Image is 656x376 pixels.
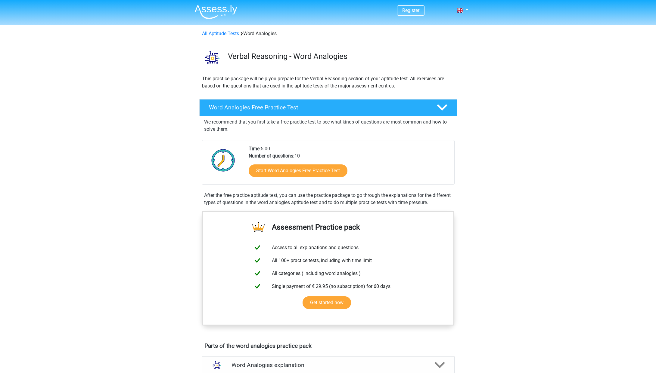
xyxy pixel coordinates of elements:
[402,8,419,13] a: Register
[244,145,454,184] div: 5:00 10
[208,145,238,175] img: Clock
[194,5,237,19] img: Assessly
[228,52,452,61] h3: Verbal Reasoning - Word Analogies
[202,75,454,90] p: This practice package will help you prepare for the Verbal Reasoning section of your aptitude tes...
[199,356,457,373] a: explanations Word Analogies explanation
[204,118,452,133] p: We recommend that you first take a free practice test to see what kinds of questions are most com...
[197,99,459,116] a: Word Analogies Free Practice Test
[200,30,457,37] div: Word Analogies
[209,357,225,373] img: word analogies explanations
[232,362,425,368] h4: Word Analogies explanation
[204,342,452,349] h4: Parts of the word analogies practice pack
[209,104,427,111] h4: Word Analogies Free Practice Test
[249,146,261,151] b: Time:
[202,192,455,206] div: After the free practice aptitude test, you can use the practice package to go through the explana...
[303,296,351,309] a: Get started now
[200,44,225,70] img: word analogies
[249,153,294,159] b: Number of questions:
[249,164,347,177] a: Start Word Analogies Free Practice Test
[202,31,239,36] a: All Aptitude Tests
